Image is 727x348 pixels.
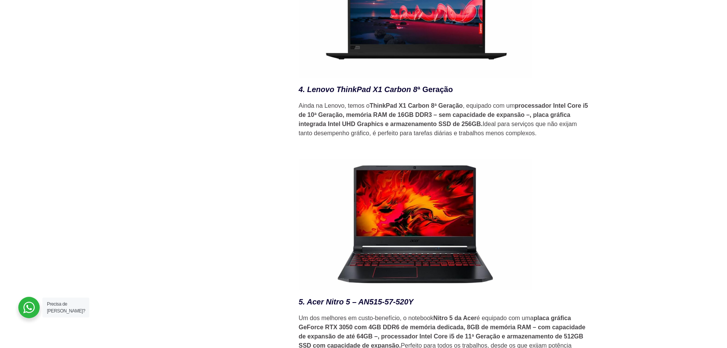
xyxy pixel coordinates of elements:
em: 5. Acer Nitro 5 – AN515-57-520Y [299,298,414,306]
img: Melhores Notebooks para Engenheiros [299,159,532,290]
strong: ThinkPad X1 Carbon 8ª Geração [369,102,463,109]
strong: Nitro 5 da Acer [434,315,477,321]
div: Widget de chat [590,250,727,348]
strong: processador Intel Core i5 de 10ª Geração, memória RAM de 16GB DDR3 – sem capacidade de expansão –... [299,102,588,127]
span: Precisa de [PERSON_NAME]? [47,301,85,314]
iframe: Chat Widget [590,250,727,348]
h3: ª Geração [299,84,589,95]
p: Ainda na Lenovo, temos o , equipado com um Ideal para serviços que não exijam tanto desempenho gr... [299,101,589,138]
em: 4. Lenovo ThinkPad X1 Carbon 8 [299,85,418,94]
